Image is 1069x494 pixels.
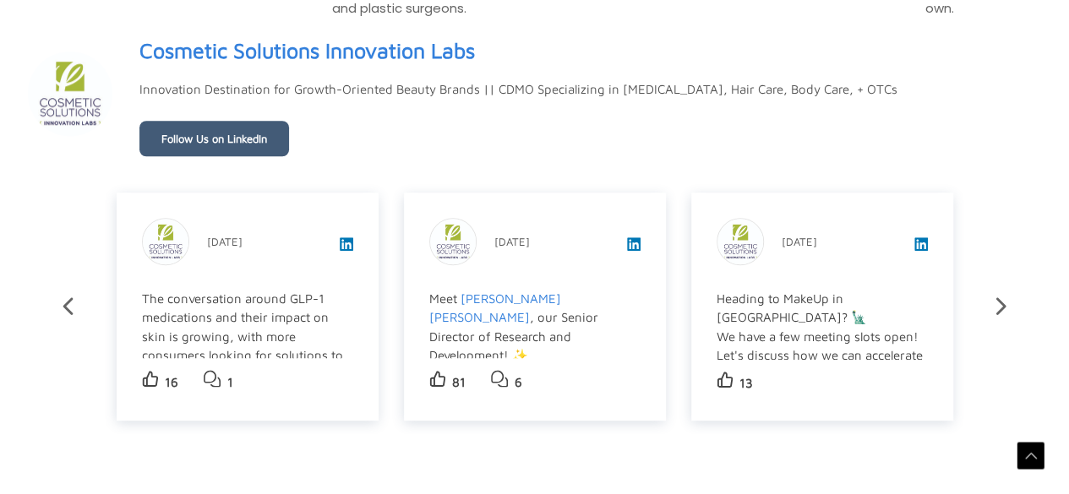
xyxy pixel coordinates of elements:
img: sk-header-picture [28,52,112,136]
img: sk-post-userpic [143,219,188,264]
p: 13 [739,372,753,395]
img: sk-post-userpic [430,219,476,264]
a: [PERSON_NAME] [PERSON_NAME] [429,291,561,325]
p: 6 [515,371,522,394]
a: View page on LinkedIn [139,31,475,70]
a: Follow Us on LinkedIn [139,121,289,156]
p: 81 [452,371,466,394]
a: View post on LinkedIn [914,239,928,253]
p: 1 [227,371,233,394]
img: sk-post-userpic [717,219,763,264]
a: View post on LinkedIn [627,239,641,253]
p: Innovation Destination for Growth-Oriented Beauty Brands || CDMO Specializing in [MEDICAL_DATA], ... [139,78,897,101]
p: [DATE] [782,231,817,252]
p: 16 [165,371,178,394]
p: [DATE] [207,231,243,252]
p: [DATE] [494,231,530,252]
a: View post on LinkedIn [340,239,353,253]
